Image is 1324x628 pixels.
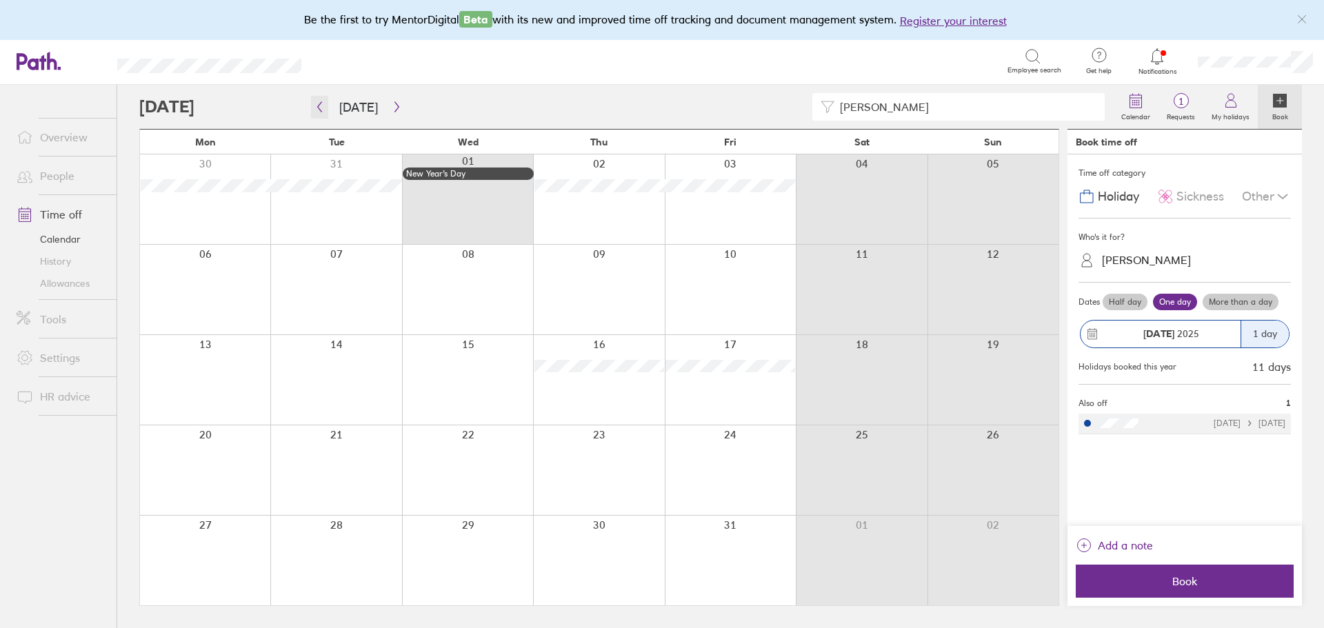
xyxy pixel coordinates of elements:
[1176,190,1224,204] span: Sickness
[1158,96,1203,107] span: 1
[1258,85,1302,129] a: Book
[1085,575,1284,587] span: Book
[6,162,117,190] a: People
[854,136,870,148] span: Sat
[1264,109,1296,121] label: Book
[1203,294,1278,310] label: More than a day
[6,305,117,333] a: Tools
[1113,85,1158,129] a: Calendar
[984,136,1002,148] span: Sun
[6,272,117,294] a: Allowances
[1079,313,1291,355] button: [DATE] 20251 day
[590,136,608,148] span: Thu
[1158,109,1203,121] label: Requests
[1098,190,1139,204] span: Holiday
[724,136,736,148] span: Fri
[1135,47,1180,76] a: Notifications
[6,383,117,410] a: HR advice
[1007,66,1061,74] span: Employee search
[329,136,345,148] span: Tue
[458,136,479,148] span: Wed
[1113,109,1158,121] label: Calendar
[900,12,1007,29] button: Register your interest
[1098,534,1153,556] span: Add a note
[1076,565,1294,598] button: Book
[1242,183,1291,210] div: Other
[1079,163,1291,183] div: Time off category
[406,169,530,179] div: New Year’s Day
[6,250,117,272] a: History
[1158,85,1203,129] a: 1Requests
[6,123,117,151] a: Overview
[195,136,216,148] span: Mon
[834,94,1096,120] input: Filter by employee
[339,54,374,67] div: Search
[1076,136,1137,148] div: Book time off
[1079,398,1107,408] span: Also off
[1203,85,1258,129] a: My holidays
[1214,418,1285,428] div: [DATE] [DATE]
[1143,327,1174,340] strong: [DATE]
[1143,328,1199,339] span: 2025
[1153,294,1197,310] label: One day
[1103,294,1147,310] label: Half day
[1079,362,1176,372] div: Holidays booked this year
[6,344,117,372] a: Settings
[459,11,492,28] span: Beta
[1252,361,1291,373] div: 11 days
[304,11,1021,29] div: Be the first to try MentorDigital with its new and improved time off tracking and document manage...
[1241,321,1289,347] div: 1 day
[1102,254,1191,267] div: [PERSON_NAME]
[1135,68,1180,76] span: Notifications
[1079,297,1100,307] span: Dates
[6,201,117,228] a: Time off
[1079,227,1291,247] div: Who's it for?
[1203,109,1258,121] label: My holidays
[1076,534,1153,556] button: Add a note
[1286,398,1291,408] span: 1
[1076,67,1121,75] span: Get help
[328,96,389,119] button: [DATE]
[6,228,117,250] a: Calendar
